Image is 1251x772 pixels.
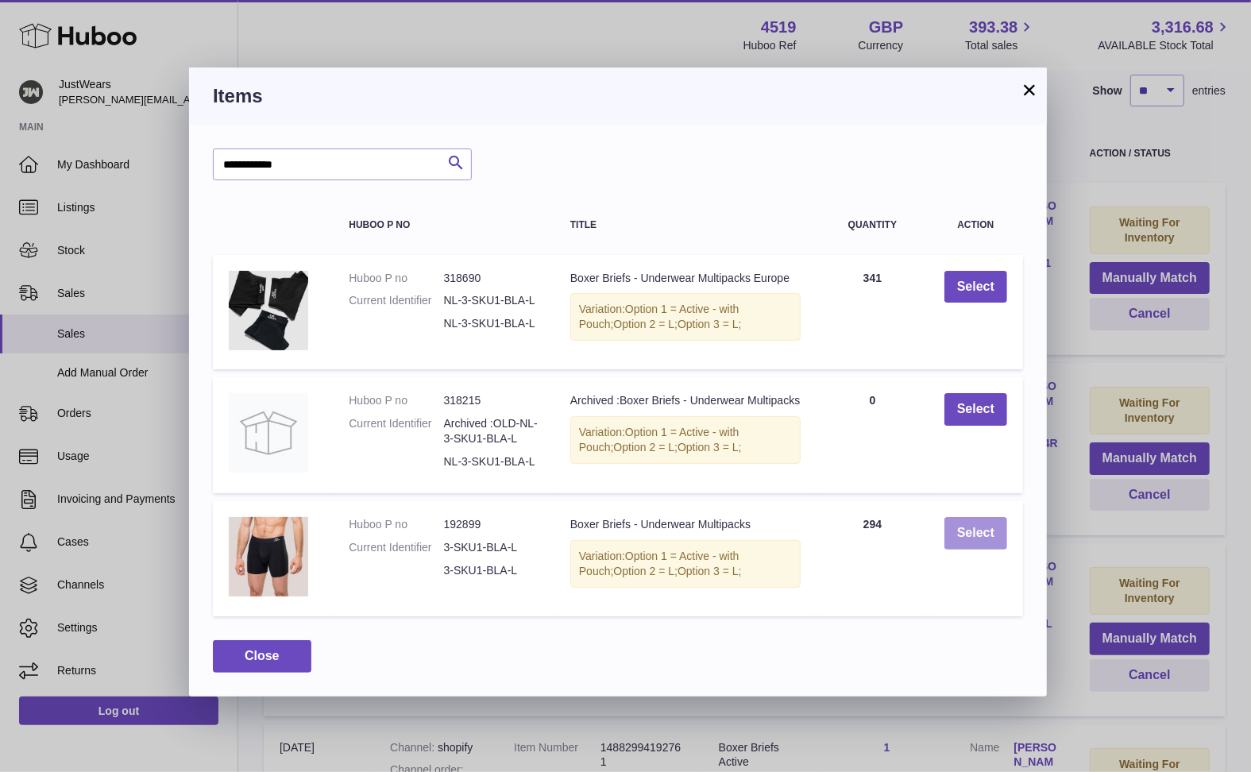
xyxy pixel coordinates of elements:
[444,393,539,408] dd: 318215
[213,83,1023,109] h3: Items
[1020,80,1039,99] button: ×
[929,204,1023,246] th: Action
[444,517,539,532] dd: 192899
[444,293,539,308] dd: NL-3-SKU1-BLA-L
[333,204,554,246] th: Huboo P no
[570,393,801,408] div: Archived :Boxer Briefs - Underwear Multipacks
[579,303,739,330] span: Option 1 = Active - with Pouch;
[944,271,1007,303] button: Select
[579,426,739,454] span: Option 1 = Active - with Pouch;
[678,318,742,330] span: Option 3 = L;
[817,255,929,370] td: 341
[678,441,742,454] span: Option 3 = L;
[817,204,929,246] th: Quantity
[944,517,1007,550] button: Select
[570,416,801,464] div: Variation:
[570,271,801,286] div: Boxer Briefs - Underwear Multipacks Europe
[349,293,443,308] dt: Current Identifier
[613,441,678,454] span: Option 2 = L;
[554,204,817,246] th: Title
[349,393,443,408] dt: Huboo P no
[570,293,801,341] div: Variation:
[213,640,311,673] button: Close
[444,540,539,555] dd: 3-SKU1-BLA-L
[444,454,539,469] dd: NL-3-SKU1-BLA-L
[444,416,539,446] dd: Archived :OLD-NL-3-SKU1-BLA-L
[349,540,443,555] dt: Current Identifier
[229,517,308,596] img: Boxer Briefs - Underwear Multipacks
[349,271,443,286] dt: Huboo P no
[444,271,539,286] dd: 318690
[817,501,929,616] td: 294
[245,649,280,662] span: Close
[229,271,308,350] img: Boxer Briefs - Underwear Multipacks Europe
[444,316,539,331] dd: NL-3-SKU1-BLA-L
[817,377,929,493] td: 0
[349,416,443,446] dt: Current Identifier
[613,565,678,577] span: Option 2 = L;
[944,393,1007,426] button: Select
[229,393,308,473] img: Archived :Boxer Briefs - Underwear Multipacks
[579,550,739,577] span: Option 1 = Active - with Pouch;
[444,563,539,578] dd: 3-SKU1-BLA-L
[570,517,801,532] div: Boxer Briefs - Underwear Multipacks
[349,517,443,532] dt: Huboo P no
[678,565,742,577] span: Option 3 = L;
[570,540,801,588] div: Variation:
[613,318,678,330] span: Option 2 = L;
